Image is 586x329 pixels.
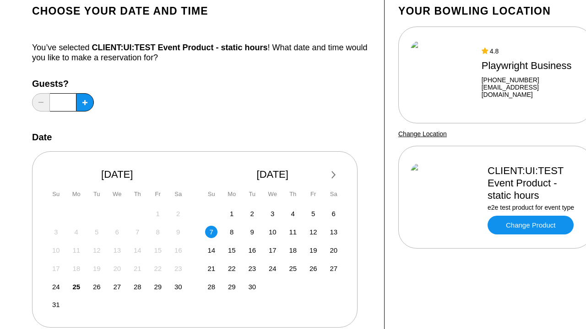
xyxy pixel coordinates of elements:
div: Choose Wednesday, September 17th, 2025 [266,244,279,256]
span: 9 [176,228,180,236]
span: 31 [52,301,60,308]
span: 10 [52,246,60,254]
div: You’ve selected ! What date and time would you like to make a reservation for? [32,42,370,63]
span: 13 [330,228,337,236]
img: Playwright Business [411,41,473,109]
div: Choose Tuesday, September 30th, 2025 [246,281,258,293]
div: Choose Sunday, August 31st, 2025 [50,298,62,311]
span: 21 [207,265,215,272]
span: 21 [134,265,141,272]
span: 17 [269,246,277,254]
span: 20 [330,246,337,254]
span: 23 [174,265,182,272]
span: 11 [72,246,80,254]
div: Choose Saturday, September 6th, 2025 [327,207,340,220]
span: 5 [95,228,98,236]
div: Choose Tuesday, September 2nd, 2025 [246,207,258,220]
div: Choose Saturday, August 30th, 2025 [172,281,184,293]
div: Su [50,188,62,200]
span: 17 [52,265,60,272]
div: Choose Saturday, September 13th, 2025 [327,226,340,238]
div: Choose Friday, September 26th, 2025 [307,262,320,275]
div: Mo [70,188,82,200]
div: Fr [307,188,320,200]
div: Choose Thursday, September 11th, 2025 [287,226,299,238]
div: Not available Wednesday, August 13th, 2025 [111,244,123,256]
span: 8 [230,228,233,236]
div: Choose Tuesday, September 16th, 2025 [246,244,258,256]
span: 14 [134,246,141,254]
span: 18 [72,265,80,272]
div: month 2025-09 [204,207,342,293]
div: Choose Monday, September 22nd, 2025 [226,262,238,275]
span: 4 [75,228,78,236]
span: 11 [289,228,297,236]
div: month 2025-08 [49,207,186,311]
div: Not available Tuesday, August 19th, 2025 [91,262,103,275]
span: 2 [250,210,254,218]
span: 12 [93,246,101,254]
div: Fr [152,188,164,200]
span: CLIENT:UI:TEST Event Product - static hours [92,43,267,52]
img: CLIENT:UI:TEST Event Product - static hours [411,163,479,232]
div: Choose Saturday, September 20th, 2025 [327,244,340,256]
div: Su [205,188,217,200]
span: 2 [176,210,180,218]
span: 28 [207,283,215,291]
div: Choose Friday, September 19th, 2025 [307,244,320,256]
span: 19 [309,246,317,254]
span: 24 [269,265,277,272]
button: Next Month [326,168,341,182]
div: Choose Friday, September 5th, 2025 [307,207,320,220]
div: Sa [172,188,184,200]
div: Choose Tuesday, September 9th, 2025 [246,226,258,238]
div: [PHONE_NUMBER] [482,76,581,84]
span: 16 [174,246,182,254]
div: Not available Friday, August 22nd, 2025 [152,262,164,275]
span: 27 [113,283,121,291]
span: 5 [311,210,315,218]
div: e2e test product for event type [488,204,581,211]
div: Th [287,188,299,200]
div: Not available Monday, August 4th, 2025 [70,226,82,238]
span: 29 [228,283,236,291]
div: Not available Monday, August 11th, 2025 [70,244,82,256]
div: Not available Tuesday, August 5th, 2025 [91,226,103,238]
span: 7 [136,228,139,236]
div: Not available Sunday, August 17th, 2025 [50,262,62,275]
span: 3 [54,228,58,236]
span: 18 [289,246,297,254]
div: Sa [327,188,340,200]
label: Guests? [32,79,94,89]
div: Not available Friday, August 8th, 2025 [152,226,164,238]
div: Choose Sunday, September 14th, 2025 [205,244,217,256]
div: Choose Sunday, September 28th, 2025 [205,281,217,293]
span: 25 [289,265,297,272]
div: Choose Thursday, September 18th, 2025 [287,244,299,256]
div: Choose Thursday, September 4th, 2025 [287,207,299,220]
div: Choose Thursday, September 25th, 2025 [287,262,299,275]
span: 20 [113,265,121,272]
div: Choose Wednesday, September 24th, 2025 [266,262,279,275]
div: Choose Sunday, September 7th, 2025 [205,226,217,238]
span: 15 [154,246,162,254]
span: 27 [330,265,337,272]
div: Playwright Business [482,59,581,72]
div: Not available Friday, August 1st, 2025 [152,207,164,220]
span: 9 [250,228,254,236]
div: Choose Saturday, September 27th, 2025 [327,262,340,275]
div: Not available Wednesday, August 6th, 2025 [111,226,123,238]
div: Not available Tuesday, August 12th, 2025 [91,244,103,256]
div: Tu [246,188,258,200]
div: We [266,188,279,200]
div: Not available Thursday, August 14th, 2025 [131,244,144,256]
span: 6 [332,210,336,218]
div: Not available Saturday, August 9th, 2025 [172,226,184,238]
div: Not available Thursday, August 21st, 2025 [131,262,144,275]
div: Choose Tuesday, August 26th, 2025 [91,281,103,293]
div: Tu [91,188,103,200]
div: Choose Sunday, September 21st, 2025 [205,262,217,275]
a: [EMAIL_ADDRESS][DOMAIN_NAME] [482,84,581,98]
div: Not available Saturday, August 16th, 2025 [172,244,184,256]
div: We [111,188,123,200]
